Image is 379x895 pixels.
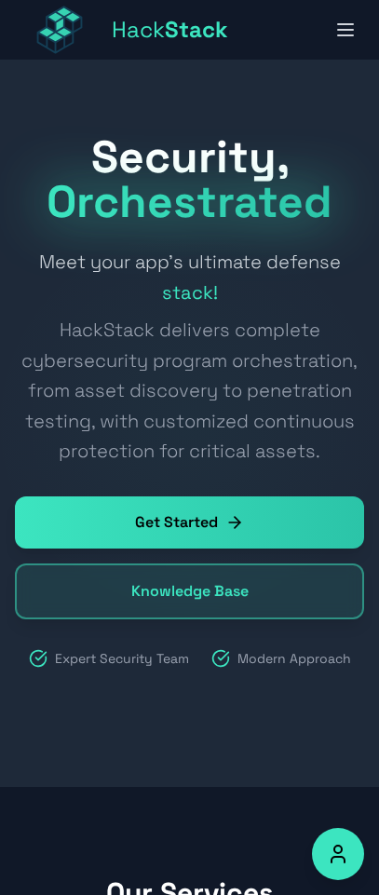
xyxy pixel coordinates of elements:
[15,563,364,619] a: Knowledge Base
[29,649,189,668] div: Expert Security Team
[15,247,364,467] h2: Meet your app's ultimate defense
[112,15,228,45] span: Hack
[15,496,364,549] a: Get Started
[211,649,351,668] div: Modern Approach
[15,135,364,224] h1: Security,
[162,280,218,305] strong: stack!
[165,15,228,44] span: Stack
[15,315,364,467] span: HackStack delivers complete cybersecurity program orchestration, from asset discovery to penetrat...
[312,828,364,880] button: Accessibility Options
[47,173,332,230] span: Orchestrated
